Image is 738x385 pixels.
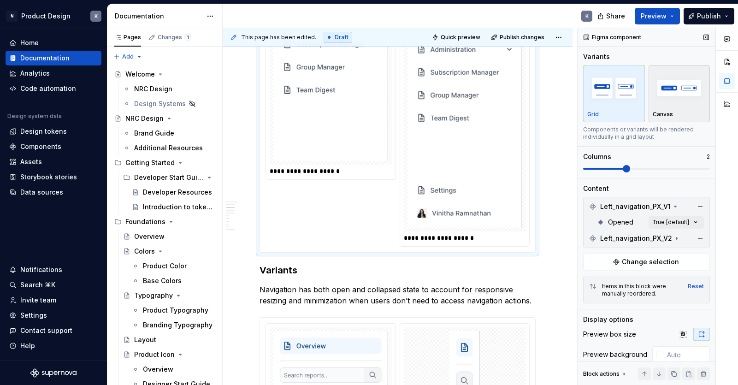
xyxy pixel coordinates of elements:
div: Foundations [125,217,165,226]
div: Block actions [583,367,628,380]
div: Documentation [115,12,202,21]
a: Analytics [6,66,101,81]
div: Analytics [20,69,50,78]
button: Change selection [583,254,710,270]
div: Variants [583,52,610,61]
div: Left_navigation_PX_V2 [585,231,708,246]
a: Product Color [128,259,218,273]
div: Items in this block were manually reordered. [602,283,682,297]
span: Preview [641,12,667,21]
div: Design Systems [134,99,186,108]
svg: Supernova Logo [30,368,77,378]
h3: Variants [260,264,536,277]
button: Quick preview [429,31,484,44]
a: Home [6,36,101,50]
div: Colors [134,247,155,256]
span: 1 [184,34,191,41]
a: Welcome [111,67,218,82]
button: Contact support [6,323,101,338]
div: Left_navigation_PX_V1 [585,199,708,214]
div: Overview [134,232,165,241]
span: Draft [335,34,348,41]
a: Components [6,139,101,154]
div: Developer Start Guide [119,170,218,185]
div: Display options [583,315,633,324]
span: Opened [608,218,633,227]
button: NProduct DesignK [2,6,105,26]
div: Product Design [21,12,71,21]
p: Grid [587,111,599,118]
a: Design tokens [6,124,101,139]
a: Colors [119,244,218,259]
div: Introduction to tokens [143,202,213,212]
a: Product Icon [119,347,218,362]
div: Additional Resources [134,143,203,153]
div: Design tokens [20,127,67,136]
a: Product Typography [128,303,218,318]
button: Notifications [6,262,101,277]
div: Invite team [20,296,56,305]
div: Preview background [583,350,647,359]
div: Layout [134,335,156,344]
a: Branding Typography [128,318,218,332]
div: Home [20,38,39,47]
div: Preview box size [583,330,636,339]
button: placeholderCanvas [649,65,710,122]
div: NRC Design [134,84,172,94]
div: Contact support [20,326,72,335]
button: Add [111,50,145,63]
a: Base Colors [128,273,218,288]
div: Block actions [583,370,620,378]
button: Preview [635,8,680,24]
button: placeholderGrid [583,65,645,122]
button: Publish [684,8,734,24]
a: Storybook stories [6,170,101,184]
div: Assets [20,157,42,166]
a: Layout [119,332,218,347]
button: Search ⌘K [6,278,101,292]
a: Typography [119,288,218,303]
button: True [default] [649,216,704,229]
span: Quick preview [441,34,480,41]
div: Developer Resources [143,188,212,197]
div: Data sources [20,188,63,197]
div: Pages [114,34,141,41]
p: Canvas [653,111,673,118]
a: Developer Resources [128,185,218,200]
a: Overview [119,229,218,244]
div: Search ⌘K [20,280,55,290]
a: Introduction to tokens [128,200,218,214]
div: Getting Started [111,155,218,170]
div: Storybook stories [20,172,77,182]
div: Settings [20,311,47,320]
div: Developer Start Guide [134,173,204,182]
span: Publish [697,12,721,21]
a: Design Systems [119,96,218,111]
div: True [default] [652,219,689,226]
div: Product Typography [143,306,208,315]
p: Navigation has both open and collapsed state to account for responsive resizing and minimization ... [260,284,536,306]
div: Product Color [143,261,187,271]
p: 2 [707,153,710,160]
button: Share [593,8,631,24]
div: Foundations [111,214,218,229]
a: Additional Resources [119,141,218,155]
div: Brand Guide [134,129,174,138]
div: Getting Started [125,158,175,167]
div: K [585,12,589,20]
button: Reset [688,283,704,290]
a: Code automation [6,81,101,96]
a: Data sources [6,185,101,200]
span: Left_navigation_PX_V1 [600,202,671,211]
div: Base Colors [143,276,182,285]
div: Documentation [20,53,70,63]
div: Components or variants will be rendered individually in a grid layout [583,126,710,141]
a: Overview [128,362,218,377]
div: Product Icon [134,350,175,359]
div: Overview [143,365,173,374]
a: NRC Design [119,82,218,96]
div: Design system data [7,113,62,120]
div: Typography [134,291,173,300]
